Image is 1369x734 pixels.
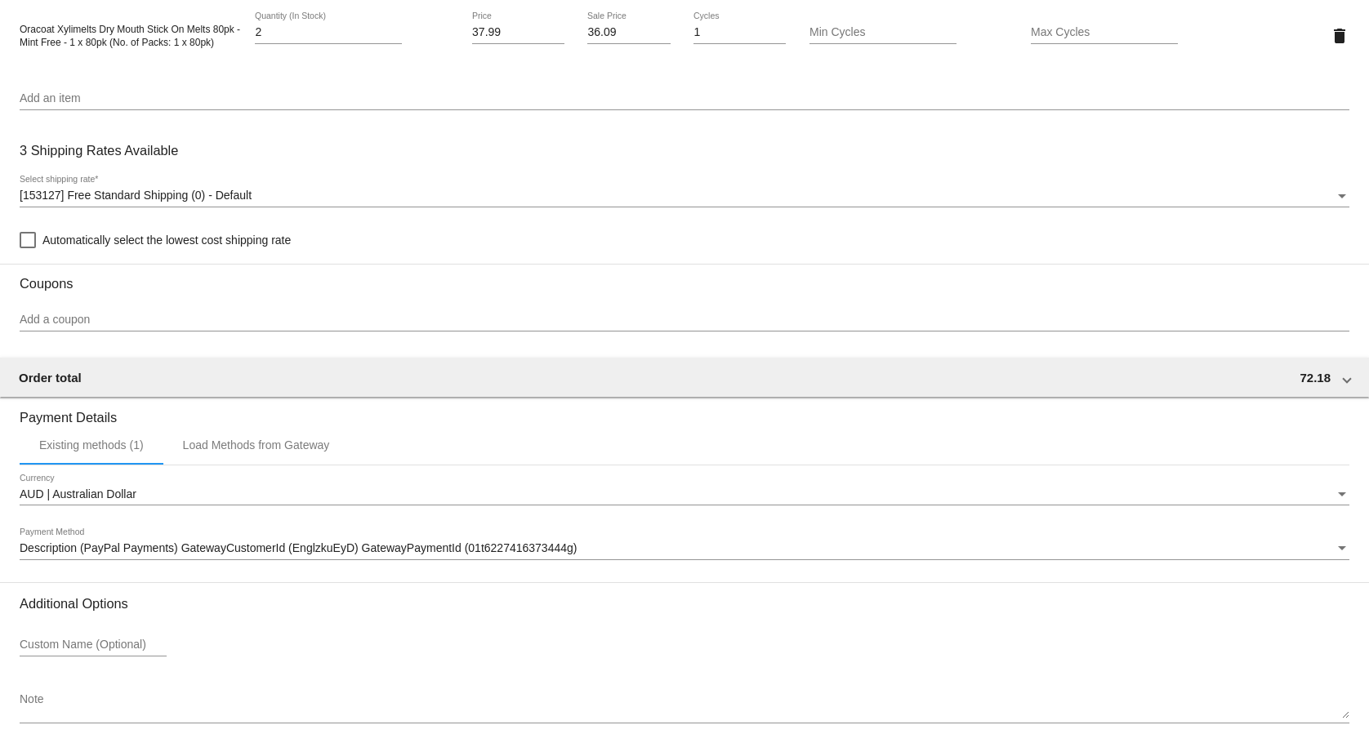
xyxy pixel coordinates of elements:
[1330,26,1349,46] mat-icon: delete
[255,26,402,39] input: Quantity (In Stock)
[693,26,786,39] input: Cycles
[20,398,1349,425] h3: Payment Details
[20,542,1349,555] mat-select: Payment Method
[20,314,1349,327] input: Add a coupon
[20,488,1349,501] mat-select: Currency
[39,438,144,452] div: Existing methods (1)
[587,26,670,39] input: Sale Price
[20,92,1349,105] input: Add an item
[183,438,330,452] div: Load Methods from Gateway
[42,230,291,250] span: Automatically select the lowest cost shipping rate
[809,26,957,39] input: Min Cycles
[20,189,252,202] span: [153127] Free Standard Shipping (0) - Default
[20,264,1349,291] h3: Coupons
[20,638,167,652] input: Custom Name (Optional)
[20,596,1349,612] h3: Additional Options
[1031,26,1178,39] input: Max Cycles
[19,371,82,385] span: Order total
[20,487,136,500] span: AUD | Australian Dollar
[20,189,1349,202] mat-select: Select shipping rate
[1300,371,1331,385] span: 72.18
[20,133,178,168] h3: 3 Shipping Rates Available
[20,24,240,48] span: Oracoat Xylimelts Dry Mouth Stick On Melts 80pk - Mint Free - 1 x 80pk (No. of Packs: 1 x 80pk)
[472,26,564,39] input: Price
[20,541,577,554] span: Description (PayPal Payments) GatewayCustomerId (EnglzkuEyD) GatewayPaymentId (01t6227416373444g)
